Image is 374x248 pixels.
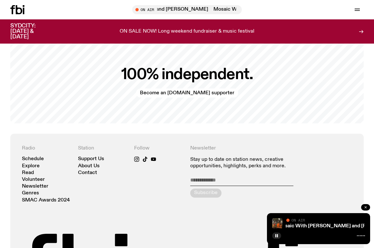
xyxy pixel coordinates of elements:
a: Volunteer [22,177,45,182]
a: Support Us [78,157,104,161]
a: Contact [78,170,97,175]
button: Subscribe [190,189,221,198]
a: Explore [22,164,40,169]
h4: Station [78,145,128,151]
a: SMAC Awards 2024 [22,198,70,203]
a: Become an [DOMAIN_NAME] supporter [136,88,238,98]
img: Tommy and Jono Playing at a fundraiser for Palestine [272,218,282,229]
a: Read [22,170,34,175]
a: Schedule [22,157,44,161]
h4: Newsletter [190,145,296,151]
a: About Us [78,164,100,169]
h4: Radio [22,145,72,151]
p: ON SALE NOW! Long weekend fundraiser & music festival [120,29,254,35]
h2: 100% independent. [121,67,253,82]
a: Genres [22,191,39,196]
h4: Follow [134,145,184,151]
a: Newsletter [22,184,48,189]
button: On AirMosaic With [PERSON_NAME] and [PERSON_NAME]Mosaic With [PERSON_NAME] and [PERSON_NAME] [132,5,242,14]
p: Stay up to date on station news, creative opportunities, highlights, perks and more. [190,157,296,169]
span: On Air [291,218,305,222]
h3: SYDCITY: [DATE] & [DATE] [10,23,52,40]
